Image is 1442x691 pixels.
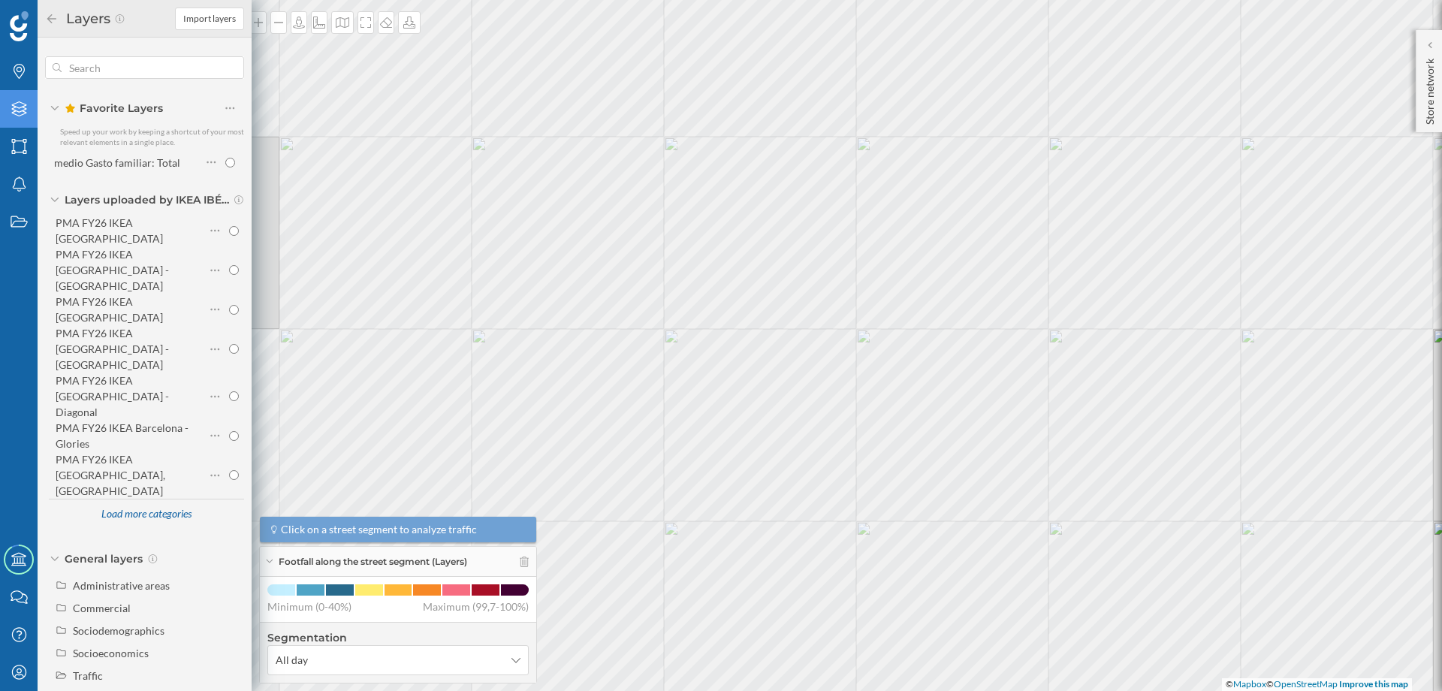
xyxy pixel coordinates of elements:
div: PMA FY26 IKEA Barcelona - Glories [56,421,189,450]
input: PMA FY26 IKEA [GEOGRAPHIC_DATA], [GEOGRAPHIC_DATA] [229,470,239,480]
p: Store network [1422,53,1437,125]
span: Footfall along the street segment (Layers) [279,555,467,569]
span: Soporte [32,11,85,24]
a: OpenStreetMap [1274,678,1338,689]
input: PMA FY26 IKEA [GEOGRAPHIC_DATA] - [GEOGRAPHIC_DATA] [229,344,239,354]
input: PMA FY26 IKEA [GEOGRAPHIC_DATA] [229,226,239,236]
div: Socioeconomics [73,647,149,659]
a: Mapbox [1233,678,1266,689]
a: Improve this map [1339,678,1408,689]
div: Load more categories [92,501,200,527]
div: PMA FY26 IKEA [GEOGRAPHIC_DATA], [GEOGRAPHIC_DATA] [56,453,165,497]
input: PMA FY26 IKEA Barcelona - Glories [229,431,239,441]
span: Import layers [183,12,236,26]
div: medio Gasto familiar: Total [54,156,180,169]
span: Maximum (99,7-100%) [423,599,529,614]
div: Sociodemographics [73,624,164,637]
div: PMA FY26 IKEA [GEOGRAPHIC_DATA] - Diagonal [56,374,169,418]
div: Commercial [73,602,131,614]
h2: Layers [59,7,114,31]
img: Geoblink Logo [10,11,29,41]
span: General layers [65,551,143,566]
div: Administrative areas [73,579,170,592]
h4: Segmentation [267,630,529,645]
span: Click on a street segment to analyze traffic [281,522,477,537]
span: Speed up your work by keeping a shortcut of your most relevant elements in a single place. [60,127,244,146]
input: PMA FY26 IKEA [GEOGRAPHIC_DATA] [229,305,239,315]
div: PMA FY26 IKEA [GEOGRAPHIC_DATA] - [GEOGRAPHIC_DATA] [56,327,169,371]
div: © © [1222,678,1412,691]
div: PMA FY26 IKEA [GEOGRAPHIC_DATA] [56,216,163,245]
span: All day [276,653,308,668]
span: Layers uploaded by IKEA IBÉRICA SA [65,192,230,207]
div: PMA FY26 IKEA [GEOGRAPHIC_DATA] - [GEOGRAPHIC_DATA] [56,248,169,292]
input: PMA FY26 IKEA [GEOGRAPHIC_DATA] - Diagonal [229,391,239,401]
span: Favorite Layers [65,101,163,116]
span: Minimum (0-40%) [267,599,351,614]
input: PMA FY26 IKEA [GEOGRAPHIC_DATA] - [GEOGRAPHIC_DATA] [229,265,239,275]
div: PMA FY26 IKEA [GEOGRAPHIC_DATA] [56,295,163,324]
div: Traffic [73,669,103,682]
